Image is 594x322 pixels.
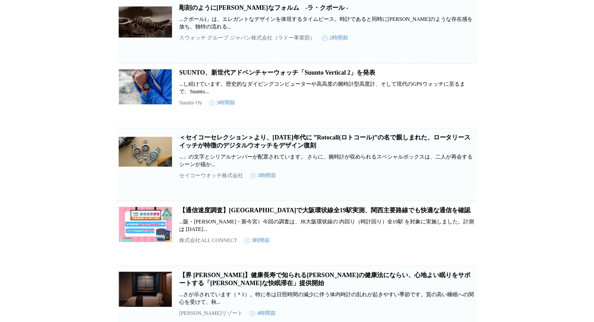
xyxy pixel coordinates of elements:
[179,218,475,233] p: ...阪・[PERSON_NAME]・新今宮）今回の調査は、JR大阪環状線の 内回り（時計回り）全19駅 を対象に実施しました。計測は [DATE]...
[119,207,172,242] img: 【通信速度調査】UQモバイルで大阪環状線全19駅実測、関西主要路線でも快適な通信を確認
[119,134,172,169] img: ＜セイコーセレクション＞より、1980年代に ”Rotocall(ロトコール)”の名で親しまれた、ロータリースイッチが特徴のデジタルウオッチをデザイン復刻
[179,80,475,95] p: ...し続けています。歴史的なダイビングコンピューターや高高度の腕時計型高度計、そして現代のGPSウォッチに至るまで、Suunto...
[179,172,243,179] p: セイコーウオッチ株式会社
[119,69,172,104] img: SUUNTO、新世代アドベンチャーウォッチ「Suunto Vertical 2」を発表
[179,237,237,244] p: 株式会社ALL CONNECT
[322,34,348,42] time: 2時間前
[179,310,243,317] p: [PERSON_NAME]リゾート
[179,134,471,149] a: ＜セイコーセレクション＞より、[DATE]年代に ”Rotocall(ロトコール)”の名で親しまれた、ロータリースイッチが特徴のデジタルウオッチをデザイン復刻
[179,34,315,42] p: スウォッチ グループ ジャパン株式会社（ラドー事業部）
[179,99,202,106] p: Suunto Oy
[179,16,475,31] p: ...クポール)」は、エレガントなデザインを体現するタイムピース。時計であると同時に[PERSON_NAME]のような存在感を 放ち、独特の流れる...
[245,237,270,244] time: 3時間前
[179,69,376,76] a: SUUNTO、新世代アドベンチャーウォッチ「Suunto Vertical 2」を発表
[250,310,276,317] time: 4時間前
[119,4,172,40] img: 彫刻のように優美なフォルム -ラ・クポール -
[179,153,475,168] p: ...」の文字とシリアルナンバーが配置されています。 さらに、腕時計が収められるスペシャルボックスは、二人が再会するシーンが描か...
[179,207,470,214] a: 【通信速度調査】[GEOGRAPHIC_DATA]で大阪環状線全19駅実測、関西主要路線でも快適な通信を確認
[209,99,235,107] time: 3時間前
[179,4,349,11] a: 彫刻のように[PERSON_NAME]なフォルム -ラ・クポール -
[119,271,172,307] img: 【界 秋保】健康長寿で知られる伊達政宗公の健康法にならい、心地よい眠りをサポートする「伊達な快眠滞在」提供開始
[250,172,276,179] time: 3時間前
[179,291,475,306] p: ...さが示されています（＊1）。特に冬は日照時間の減少に伴う体内時計の乱れが起きやすい季節です。質の高い睡眠への関心を受けて、秋...
[179,272,470,286] a: 【界 [PERSON_NAME]】健康長寿で知られる[PERSON_NAME]の健康法にならい、心地よい眠りをサポートする「[PERSON_NAME]な快眠滞在」提供開始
